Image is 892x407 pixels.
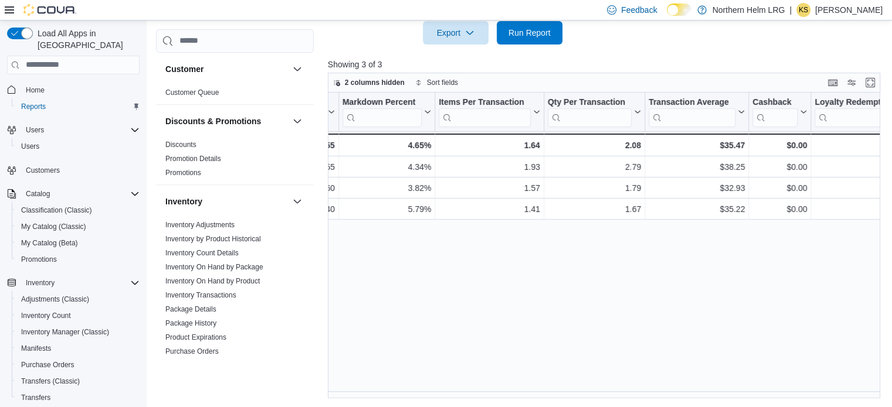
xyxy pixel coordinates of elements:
[621,4,657,16] span: Feedback
[752,138,807,152] div: $0.00
[21,123,49,137] button: Users
[547,181,640,195] div: 1.79
[165,140,196,149] span: Discounts
[165,333,226,341] a: Product Expirations
[21,255,57,264] span: Promotions
[547,202,640,216] div: 1.67
[21,206,92,215] span: Classification (Classic)
[844,76,859,90] button: Display options
[21,344,51,353] span: Manifests
[16,292,94,306] a: Adjustments (Classic)
[799,3,808,17] span: KS
[21,163,140,177] span: Customers
[165,234,261,244] span: Inventory by Product Historical
[12,235,144,251] button: My Catalog (Beta)
[752,160,807,174] div: $0.00
[156,138,314,184] div: Discounts & Promotions
[26,85,45,95] span: Home
[290,194,304,208] button: Inventory
[328,76,409,90] button: 2 columns hidden
[16,252,62,266] a: Promotions
[16,203,97,217] a: Classification (Classic)
[12,138,144,155] button: Users
[439,202,540,216] div: 1.41
[21,360,74,370] span: Purchase Orders
[439,97,540,126] button: Items Per Transaction
[12,251,144,268] button: Promotions
[16,100,140,114] span: Reports
[21,276,59,290] button: Inventory
[423,21,489,45] button: Export
[262,160,334,174] div: -$48.55
[262,181,334,195] div: -$36.60
[12,218,144,235] button: My Catalog (Classic)
[165,235,261,243] a: Inventory by Product Historical
[16,358,140,372] span: Purchase Orders
[26,166,60,175] span: Customers
[16,309,76,323] a: Inventory Count
[262,138,334,152] div: -$143.55
[165,221,235,229] a: Inventory Adjustments
[165,88,219,97] span: Customer Queue
[649,138,745,152] div: $35.47
[165,262,263,272] span: Inventory On Hand by Package
[439,97,531,126] div: Items Per Transaction
[165,319,216,328] span: Package History
[165,196,202,207] h3: Inventory
[342,97,421,108] div: Markdown Percent
[165,347,219,355] a: Purchase Orders
[796,3,810,17] div: Katrina Sirota
[26,125,44,135] span: Users
[165,249,239,257] a: Inventory Count Details
[16,292,140,306] span: Adjustments (Classic)
[2,162,144,179] button: Customers
[16,139,44,153] a: Users
[342,202,431,216] div: 5.79%
[16,374,84,388] a: Transfers (Classic)
[33,28,140,51] span: Load All Apps in [GEOGRAPHIC_DATA]
[342,138,430,152] div: 4.65%
[156,218,314,391] div: Inventory
[21,311,71,320] span: Inventory Count
[16,236,83,250] a: My Catalog (Beta)
[16,358,79,372] a: Purchase Orders
[328,59,886,70] p: Showing 3 of 3
[667,4,691,16] input: Dark Mode
[165,88,219,97] a: Customer Queue
[649,97,745,126] button: Transaction Average
[16,220,91,234] a: My Catalog (Classic)
[815,3,883,17] p: [PERSON_NAME]
[165,291,236,299] a: Inventory Transactions
[826,76,840,90] button: Keyboard shortcuts
[342,97,421,126] div: Markdown Percent
[12,389,144,406] button: Transfers
[547,160,640,174] div: 2.79
[12,291,144,307] button: Adjustments (Classic)
[26,189,50,199] span: Catalog
[439,138,540,152] div: 1.64
[21,102,46,111] span: Reports
[165,63,204,75] h3: Customer
[752,181,807,195] div: $0.00
[165,277,260,285] a: Inventory On Hand by Product
[547,97,631,126] div: Qty Per Transaction
[2,122,144,138] button: Users
[290,62,304,76] button: Customer
[752,202,807,216] div: $0.00
[16,203,140,217] span: Classification (Classic)
[411,76,463,90] button: Sort fields
[16,325,114,339] a: Inventory Manager (Classic)
[16,220,140,234] span: My Catalog (Classic)
[547,138,640,152] div: 2.08
[713,3,785,17] p: Northern Helm LRG
[12,307,144,324] button: Inventory Count
[156,85,314,104] div: Customer
[439,160,540,174] div: 1.93
[342,160,431,174] div: 4.34%
[12,98,144,115] button: Reports
[430,21,481,45] span: Export
[21,163,65,177] a: Customers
